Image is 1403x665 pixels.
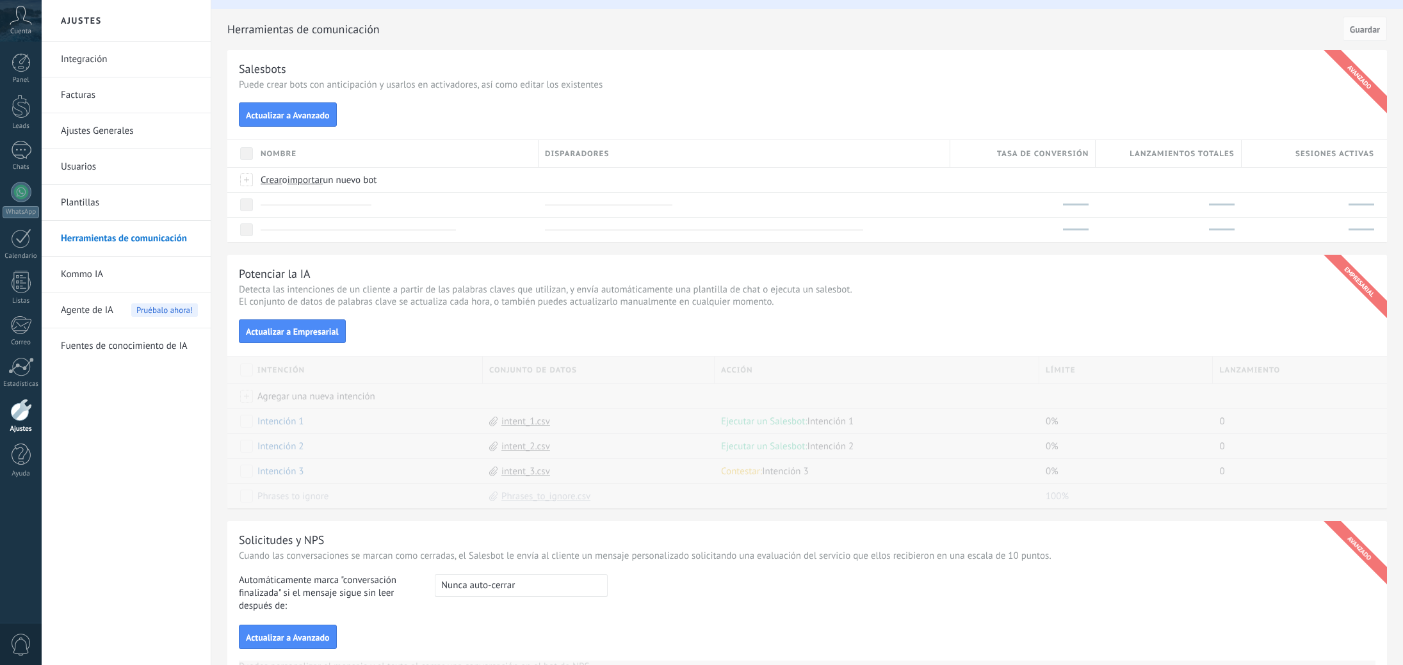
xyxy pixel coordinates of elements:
div: Listas [3,297,40,305]
div: WhatsApp [3,206,39,218]
div: Correo [3,339,40,347]
div: Leads [3,122,40,131]
div: Estadísticas [3,380,40,389]
span: Cuenta [10,28,31,36]
div: Panel [3,76,40,84]
div: Calendario [3,252,40,260]
div: Ajustes [3,425,40,433]
div: Ayuda [3,470,40,478]
div: Chats [3,163,40,172]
